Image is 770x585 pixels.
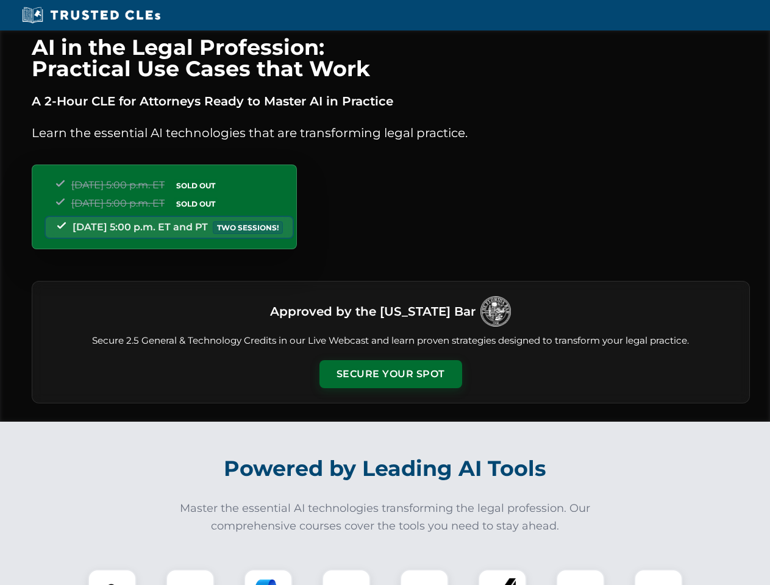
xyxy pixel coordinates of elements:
h3: Approved by the [US_STATE] Bar [270,300,476,322]
h1: AI in the Legal Profession: Practical Use Cases that Work [32,37,750,79]
img: Logo [480,296,511,327]
p: Secure 2.5 General & Technology Credits in our Live Webcast and learn proven strategies designed ... [47,334,735,348]
span: [DATE] 5:00 p.m. ET [71,197,165,209]
h2: Powered by Leading AI Tools [48,447,723,490]
p: Master the essential AI technologies transforming the legal profession. Our comprehensive courses... [172,500,599,535]
span: SOLD OUT [172,179,219,192]
p: A 2-Hour CLE for Attorneys Ready to Master AI in Practice [32,91,750,111]
button: Secure Your Spot [319,360,462,388]
img: Trusted CLEs [18,6,164,24]
span: [DATE] 5:00 p.m. ET [71,179,165,191]
p: Learn the essential AI technologies that are transforming legal practice. [32,123,750,143]
span: SOLD OUT [172,197,219,210]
